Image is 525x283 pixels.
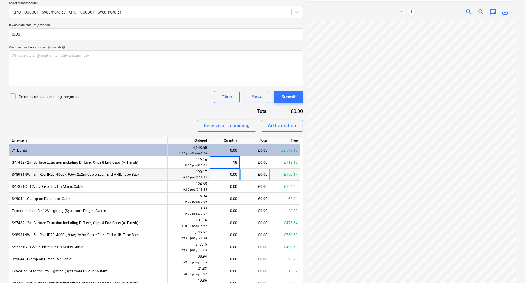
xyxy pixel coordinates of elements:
[489,8,497,16] span: chat
[179,152,207,155] small: 1.00 pcs @ 4,648.50
[240,193,270,205] div: £0.00
[9,28,303,40] input: Invoice total amount (optional)
[197,120,256,132] button: Receive all remaining
[224,108,277,115] div: Total
[170,145,207,156] div: 4,648.50
[477,8,485,16] span: zoom_out
[270,144,300,156] div: £2,570.18
[181,224,207,227] small: 118.00 pcs @ 6.62
[495,254,525,283] iframe: Chat Widget
[240,253,270,265] div: £0.00
[9,169,168,181] div: SY8981NW - 5m Reel IP20, 4000k, 9.6w, 2x2m Cable Each End VHB. Tape Back
[9,229,168,241] div: SY8981NW - 5m Reel IP20, 4000k, 9.6w, 2x2m Cable Each End VHB. Tape Back
[170,157,207,168] div: 119.16
[61,45,66,49] span: help
[418,8,425,16] a: Next page
[183,260,207,264] small: 59.00 pcs @ 0.66
[270,181,300,193] div: £124.65
[240,217,270,229] div: £0.00
[170,217,207,229] div: 781.16
[204,122,250,130] div: Receive all remaining
[170,193,207,204] div: 5.94
[240,265,270,277] div: £0.00
[240,137,270,144] div: Total
[214,91,240,103] button: Clear
[212,181,237,193] div: 0.00
[210,137,240,144] div: Quantity
[501,8,509,16] span: save_alt
[170,169,207,180] div: 190.17
[245,91,269,103] button: Save
[185,200,207,203] small: 9.00 pcs @ 0.66
[9,253,168,265] div: SY9044 - Clamp on Distributer Cable
[212,193,237,205] div: 0.00
[240,229,270,241] div: £0.00
[240,156,270,169] div: £0.00
[170,181,207,192] div: 124.65
[9,23,303,28] p: Invoice total amount (optional)
[212,169,237,181] div: 0.00
[212,144,237,156] div: 0.00
[9,265,168,277] div: Extension Lead for 12V Lighting (Sycamore Plug in System
[222,93,232,101] div: Clear
[212,253,237,265] div: 0.00
[170,230,207,241] div: 1,246.67
[9,156,168,169] div: SY7482 - 2m Surface Extrusion including Diffuser, Clips & End Caps (Al Finish)
[261,120,303,132] button: Add variation
[12,148,27,153] span: 71 Lights
[9,217,168,229] div: SY7482 - 2m Surface Extrusion including Diffuser, Clips & End Caps (Al Finish)
[170,205,207,217] div: 3.33
[274,91,303,103] button: Submit
[277,108,303,115] div: £0.00
[9,193,168,205] div: SY9044 - Clamp on Distributer Cable
[270,193,300,205] div: £5.94
[252,93,262,101] div: Save
[270,137,300,144] div: Free
[9,181,168,193] div: SY7351C - 12vdc Driver Inc 1m Mains Cable
[168,137,210,144] div: Ordered
[399,8,406,16] a: Previous page
[270,169,300,181] div: £190.17
[270,217,300,229] div: £476.64
[270,229,300,241] div: £760.68
[181,236,207,240] small: 59.00 pcs @ 21.13
[240,181,270,193] div: £0.00
[240,144,270,156] div: £0.00
[181,248,207,252] small: 59.00 pcs @ 13.85
[270,205,300,217] div: £3.33
[212,265,237,277] div: 0.00
[170,254,207,265] div: 38.94
[212,241,237,253] div: 0.00
[185,212,207,215] small: 9.00 pcs @ 0.37
[212,205,237,217] div: 0.00
[9,205,168,217] div: Extension Lead for 12V Lighting (Sycamore Plug in System
[408,8,415,16] a: Page 1 is your current page
[170,266,207,277] div: 21.83
[270,253,300,265] div: £23.76
[183,164,207,167] small: 18.00 pcs @ 6.62
[465,8,472,16] span: zoom_in
[268,122,296,130] div: Add variation
[240,169,270,181] div: £0.00
[240,241,270,253] div: £0.00
[170,242,207,253] div: 817.15
[240,205,270,217] div: £0.00
[183,272,207,276] small: 59.00 pcs @ 0.37
[9,1,303,6] p: Select purchase order
[183,176,207,179] small: 9.00 pcs @ 21.13
[19,95,81,100] p: Do not send to accounting integration
[270,265,300,277] div: £13.32
[212,217,237,229] div: 0.00
[183,188,207,191] small: 9.00 pcs @ 13.85
[270,241,300,253] div: £498.60
[212,229,237,241] div: 0.00
[9,137,168,144] div: Line-item
[281,93,296,101] div: Submit
[270,156,300,169] div: £119.16
[9,45,303,49] div: Comment for the accountant (optional)
[9,241,168,253] div: SY7351C - 12vdc Driver Inc 1m Mains Cable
